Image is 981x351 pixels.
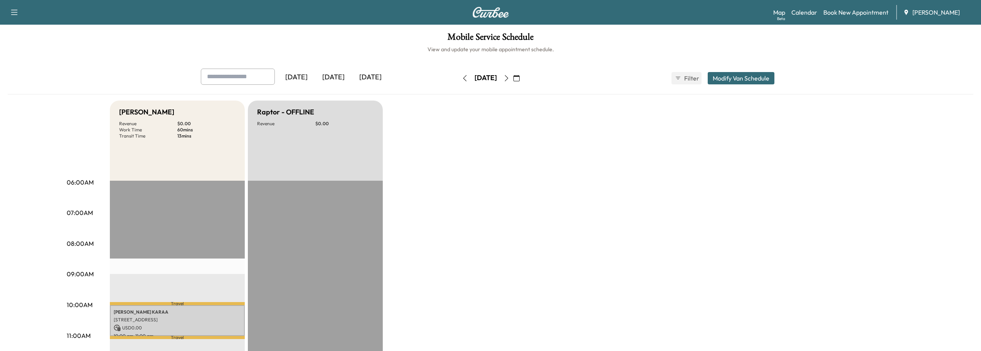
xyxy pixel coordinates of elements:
p: [PERSON_NAME] KARAA [114,309,241,315]
p: 10:00AM [67,300,93,309]
p: Work Time [119,127,177,133]
p: Revenue [119,121,177,127]
a: MapBeta [773,8,785,17]
p: USD 0.00 [114,324,241,331]
img: Curbee Logo [472,7,509,18]
h5: [PERSON_NAME] [119,107,174,118]
p: Travel [110,302,245,305]
span: Filter [684,74,698,83]
p: $ 0.00 [315,121,374,127]
p: 08:00AM [67,239,94,248]
p: 07:00AM [67,208,93,217]
p: 09:00AM [67,269,94,279]
p: $ 0.00 [177,121,236,127]
div: Beta [777,16,785,22]
button: Filter [671,72,702,84]
h6: View and update your mobile appointment schedule. [8,45,973,53]
p: Travel [110,336,245,339]
div: [DATE] [352,69,389,86]
p: 60 mins [177,127,236,133]
span: [PERSON_NAME] [912,8,960,17]
div: [DATE] [278,69,315,86]
p: Transit Time [119,133,177,139]
button: Modify Van Schedule [708,72,774,84]
div: [DATE] [315,69,352,86]
p: 13 mins [177,133,236,139]
a: Book New Appointment [823,8,888,17]
h5: Raptor - OFFLINE [257,107,314,118]
div: [DATE] [475,73,497,83]
p: 10:00 am - 11:00 am [114,333,241,339]
h1: Mobile Service Schedule [8,32,973,45]
p: Revenue [257,121,315,127]
p: [STREET_ADDRESS] [114,317,241,323]
p: 06:00AM [67,178,94,187]
a: Calendar [791,8,817,17]
p: 11:00AM [67,331,91,340]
